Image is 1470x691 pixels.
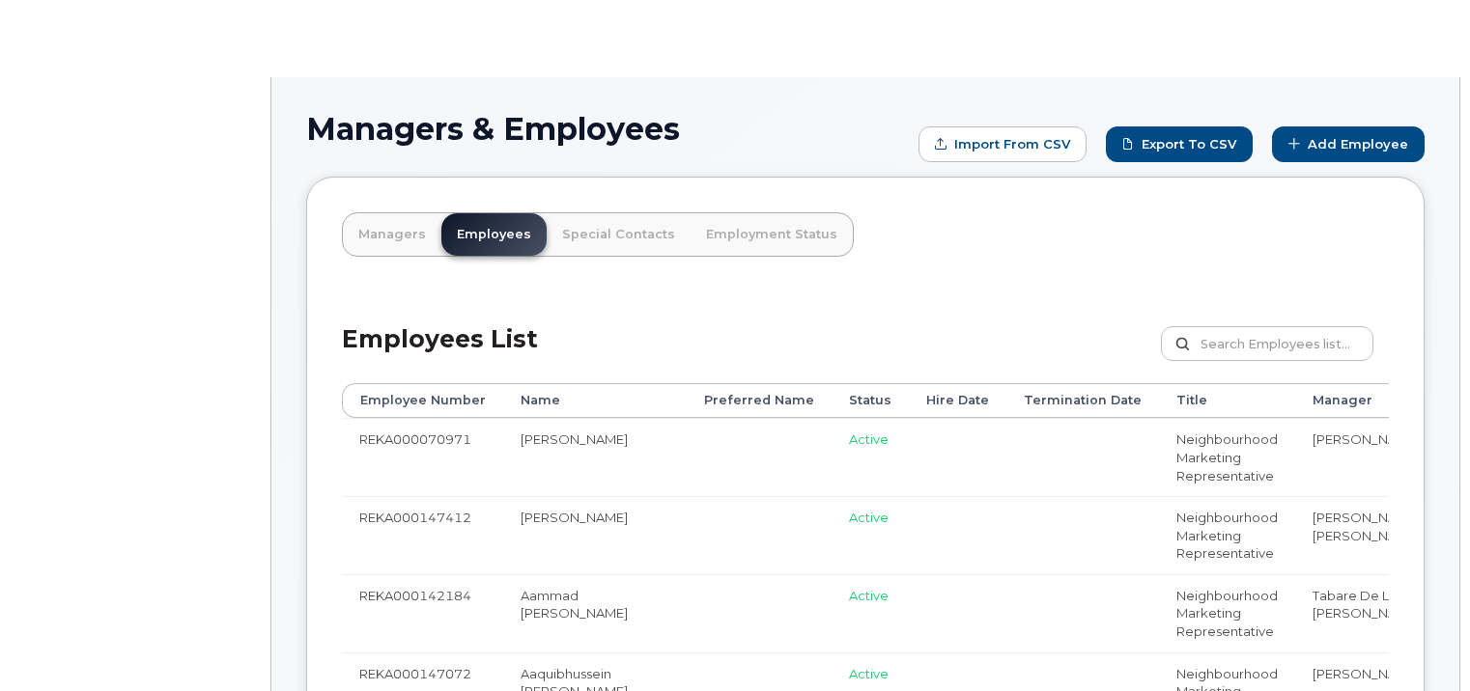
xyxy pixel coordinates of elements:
[1006,383,1159,418] th: Termination Date
[849,510,889,525] span: Active
[1106,126,1253,162] a: Export to CSV
[306,112,909,146] h1: Managers & Employees
[1159,496,1295,574] td: Neighbourhood Marketing Representative
[1313,527,1461,545] li: [PERSON_NAME]
[919,126,1087,162] form: Import from CSV
[1313,430,1461,449] li: [PERSON_NAME]
[342,418,503,496] td: REKA000070971
[849,666,889,681] span: Active
[687,383,832,418] th: Preferred Name
[503,496,687,574] td: [PERSON_NAME]
[691,213,853,256] a: Employment Status
[1159,418,1295,496] td: Neighbourhood Marketing Representative
[1159,574,1295,652] td: Neighbourhood Marketing Representative
[503,383,687,418] th: Name
[832,383,909,418] th: Status
[1159,383,1295,418] th: Title
[503,574,687,652] td: Aammad [PERSON_NAME]
[1313,509,1461,527] li: [PERSON_NAME]
[909,383,1006,418] th: Hire Date
[849,588,889,603] span: Active
[1272,126,1425,162] a: Add Employee
[1313,587,1461,622] li: Tabare De Los [PERSON_NAME]
[547,213,691,256] a: Special Contacts
[849,431,889,447] span: Active
[441,213,547,256] a: Employees
[342,326,538,383] h2: Employees List
[1313,665,1461,683] li: [PERSON_NAME]
[342,496,503,574] td: REKA000147412
[342,383,503,418] th: Employee Number
[503,418,687,496] td: [PERSON_NAME]
[343,213,441,256] a: Managers
[342,574,503,652] td: REKA000142184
